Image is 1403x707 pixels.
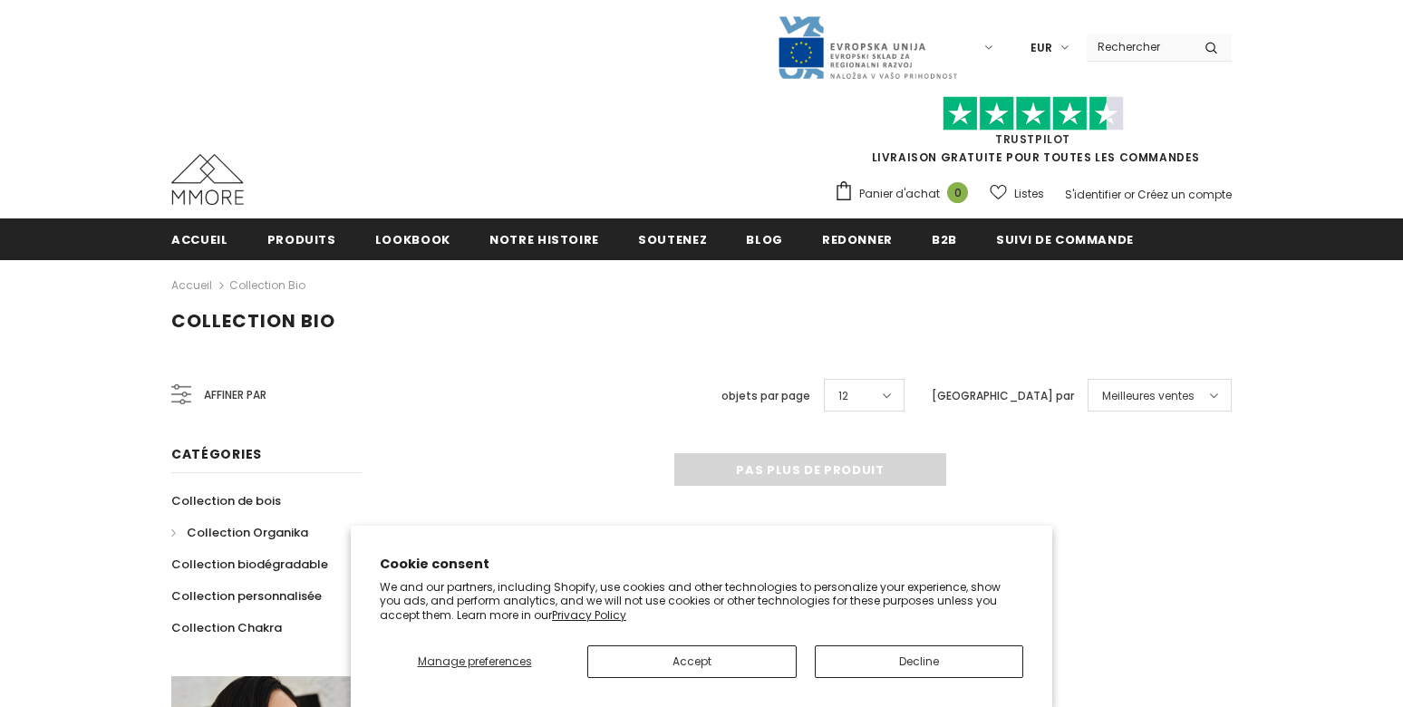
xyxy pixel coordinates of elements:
span: Meilleures ventes [1102,387,1195,405]
a: Accueil [171,218,228,259]
span: Panier d'achat [859,185,940,203]
a: Accueil [171,275,212,296]
a: Collection personnalisée [171,580,322,612]
button: Accept [587,645,796,678]
input: Search Site [1087,34,1191,60]
span: LIVRAISON GRATUITE POUR TOUTES LES COMMANDES [834,104,1232,165]
a: Collection Bio [229,277,305,293]
a: B2B [932,218,957,259]
span: soutenez [638,231,707,248]
label: [GEOGRAPHIC_DATA] par [932,387,1074,405]
a: Collection de bois [171,485,281,517]
a: Blog [746,218,783,259]
span: Manage preferences [418,654,532,669]
span: Collection Bio [171,308,335,334]
a: soutenez [638,218,707,259]
span: Catégories [171,445,262,463]
img: Faites confiance aux étoiles pilotes [943,96,1124,131]
a: Lookbook [375,218,450,259]
button: Decline [815,645,1023,678]
span: 12 [838,387,848,405]
span: Listes [1014,185,1044,203]
span: B2B [932,231,957,248]
a: Créez un compte [1137,187,1232,202]
a: Privacy Policy [552,607,626,623]
span: Collection Organika [187,524,308,541]
img: Cas MMORE [171,154,244,205]
a: Notre histoire [489,218,599,259]
a: Produits [267,218,336,259]
a: Javni Razpis [777,39,958,54]
label: objets par page [721,387,810,405]
span: Notre histoire [489,231,599,248]
a: Collection Organika [171,517,308,548]
p: We and our partners, including Shopify, use cookies and other technologies to personalize your ex... [380,580,1023,623]
span: 0 [947,182,968,203]
a: Collection Chakra [171,612,282,644]
span: EUR [1030,39,1052,57]
span: Produits [267,231,336,248]
span: Lookbook [375,231,450,248]
a: Suivi de commande [996,218,1134,259]
a: Redonner [822,218,893,259]
h2: Cookie consent [380,555,1023,574]
a: TrustPilot [995,131,1070,147]
a: Panier d'achat 0 [834,180,977,208]
span: Collection personnalisée [171,587,322,605]
span: Accueil [171,231,228,248]
span: Collection de bois [171,492,281,509]
span: Suivi de commande [996,231,1134,248]
img: Javni Razpis [777,15,958,81]
span: or [1124,187,1135,202]
button: Manage preferences [380,645,569,678]
span: Redonner [822,231,893,248]
span: Blog [746,231,783,248]
span: Collection Chakra [171,619,282,636]
span: Affiner par [204,385,266,405]
a: Collection biodégradable [171,548,328,580]
a: S'identifier [1065,187,1121,202]
a: Listes [990,178,1044,209]
span: Collection biodégradable [171,556,328,573]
